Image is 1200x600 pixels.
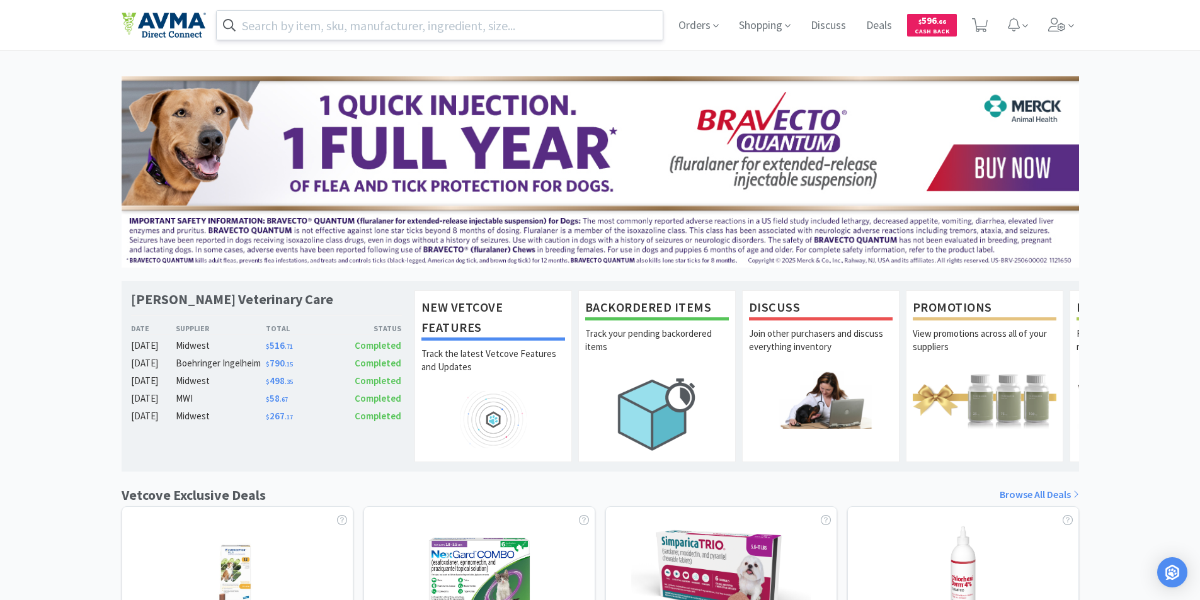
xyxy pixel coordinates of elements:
[578,290,736,461] a: Backordered ItemsTrack your pending backordered items
[131,409,402,424] a: [DATE]Midwest$267.17Completed
[266,360,270,368] span: $
[131,322,176,334] div: Date
[122,76,1079,268] img: 3ffb5edee65b4d9ab6d7b0afa510b01f.jpg
[266,357,293,369] span: 790
[749,297,893,320] h1: Discuss
[913,327,1056,371] p: View promotions across all of your suppliers
[266,342,270,351] span: $
[131,391,176,406] div: [DATE]
[907,8,957,42] a: $596.66Cash Back
[131,356,402,371] a: [DATE]Boehringer Ingelheim$790.15Completed
[176,391,266,406] div: MWI
[266,392,288,404] span: 58
[131,391,402,406] a: [DATE]MWI$58.67Completed
[176,338,266,353] div: Midwest
[285,413,293,421] span: . 17
[906,290,1063,461] a: PromotionsView promotions across all of your suppliers
[918,14,946,26] span: 596
[421,347,565,391] p: Track the latest Vetcove Features and Updates
[176,409,266,424] div: Midwest
[355,339,401,351] span: Completed
[266,378,270,386] span: $
[355,392,401,404] span: Completed
[355,357,401,369] span: Completed
[742,290,900,461] a: DiscussJoin other purchasers and discuss everything inventory
[131,290,333,308] h1: [PERSON_NAME] Veterinary Care
[421,391,565,448] img: hero_feature_roadmap.png
[131,338,402,353] a: [DATE]Midwest$516.71Completed
[861,20,897,31] a: Deals
[915,28,949,37] span: Cash Back
[285,378,293,386] span: . 35
[937,18,946,26] span: . 66
[285,360,293,368] span: . 15
[1157,557,1187,587] div: Open Intercom Messenger
[217,11,663,40] input: Search by item, sku, manufacturer, ingredient, size...
[749,327,893,371] p: Join other purchasers and discuss everything inventory
[585,371,729,457] img: hero_backorders.png
[280,395,288,404] span: . 67
[585,297,729,320] h1: Backordered Items
[913,371,1056,428] img: hero_promotions.png
[131,373,176,388] div: [DATE]
[266,413,270,421] span: $
[1000,487,1079,503] a: Browse All Deals
[266,410,293,422] span: 267
[918,18,922,26] span: $
[131,356,176,371] div: [DATE]
[266,322,334,334] div: Total
[266,395,270,404] span: $
[585,327,729,371] p: Track your pending backordered items
[176,356,266,371] div: Boehringer Ingelheim
[266,339,293,351] span: 516
[176,322,266,334] div: Supplier
[266,375,293,387] span: 498
[122,12,206,38] img: e4e33dab9f054f5782a47901c742baa9_102.png
[913,297,1056,320] h1: Promotions
[414,290,572,461] a: New Vetcove FeaturesTrack the latest Vetcove Features and Updates
[334,322,402,334] div: Status
[122,484,266,506] h1: Vetcove Exclusive Deals
[285,342,293,351] span: . 71
[355,375,401,387] span: Completed
[806,20,851,31] a: Discuss
[749,371,893,428] img: hero_discuss.png
[131,338,176,353] div: [DATE]
[176,373,266,388] div: Midwest
[131,373,402,388] a: [DATE]Midwest$498.35Completed
[421,297,565,341] h1: New Vetcove Features
[355,410,401,422] span: Completed
[131,409,176,424] div: [DATE]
